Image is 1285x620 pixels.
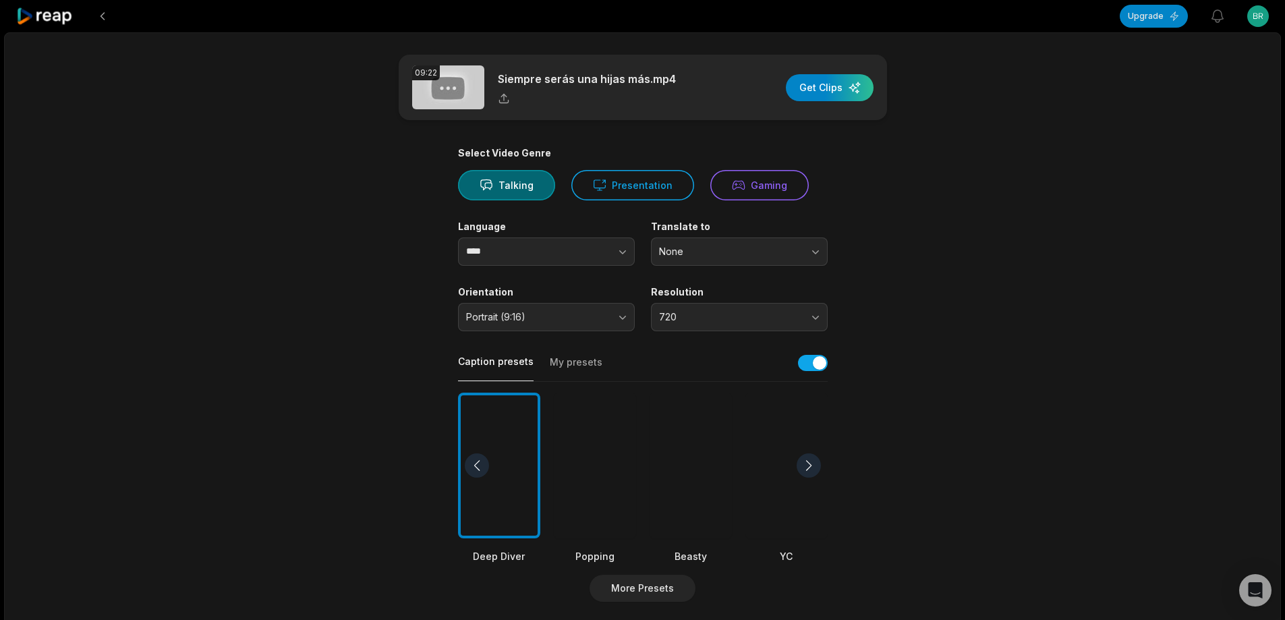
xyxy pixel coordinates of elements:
span: None [659,246,801,258]
div: YC [745,549,828,563]
button: My presets [550,356,602,381]
label: Orientation [458,286,635,298]
span: 720 [659,311,801,323]
button: Talking [458,170,555,200]
button: Caption presets [458,355,534,381]
label: Resolution [651,286,828,298]
button: Portrait (9:16) [458,303,635,331]
label: Translate to [651,221,828,233]
button: Upgrade [1120,5,1188,28]
p: Siempre serás una hijas más.mp4 [498,71,676,87]
button: 720 [651,303,828,331]
label: Language [458,221,635,233]
div: Select Video Genre [458,147,828,159]
div: Popping [554,549,636,563]
button: None [651,237,828,266]
div: Deep Diver [458,549,540,563]
div: Beasty [650,549,732,563]
button: Presentation [571,170,694,200]
button: More Presets [590,575,695,602]
button: Gaming [710,170,809,200]
div: Open Intercom Messenger [1239,574,1272,607]
button: Get Clips [786,74,874,101]
div: 09:22 [412,65,440,80]
span: Portrait (9:16) [466,311,608,323]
